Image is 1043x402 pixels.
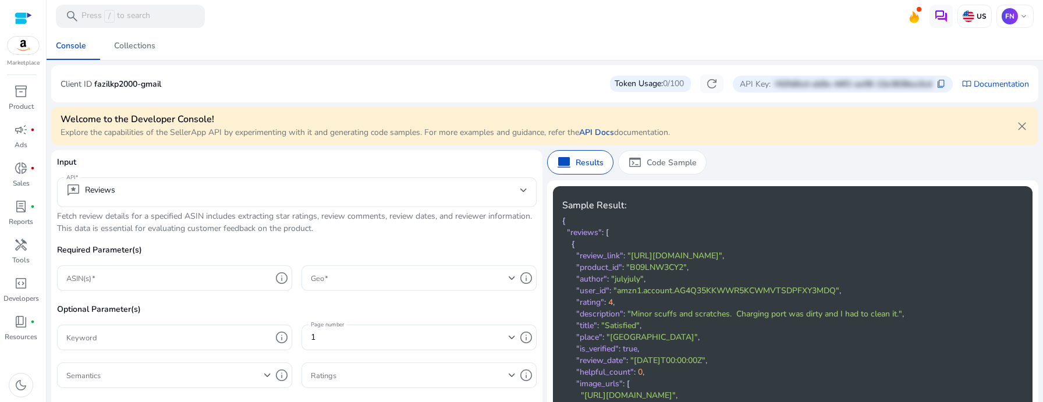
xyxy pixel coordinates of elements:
p: Developers [3,293,39,304]
span: fiber_manual_record [30,319,35,324]
span: , [698,332,700,343]
span: "[URL][DOMAIN_NAME]" [627,250,722,261]
p: FN [1002,8,1018,24]
p: Results [576,156,604,169]
span: "rating" [576,297,604,308]
span: info [275,368,289,382]
span: "Satisfied" [601,320,640,331]
span: donut_small [14,161,28,175]
p: Tools [12,255,30,265]
span: : [622,262,624,273]
span: : [626,355,628,366]
span: "[GEOGRAPHIC_DATA]" [606,332,698,343]
span: , [722,250,724,261]
span: terminal [628,155,642,169]
span: "author" [576,273,607,284]
span: fiber_manual_record [30,166,35,170]
span: , [643,367,644,378]
span: / [104,10,115,23]
p: Press to search [81,10,150,23]
p: f42fd0cd-ab9a-44f2-ae06-12e3636ea3cd [775,78,932,90]
div: Token Usage: [610,76,691,92]
span: lab_profile [14,200,28,214]
span: content_copy [936,79,946,88]
img: us.svg [963,10,974,22]
span: "reviews" [567,227,602,238]
span: book_4 [14,315,28,329]
span: "review_link" [576,250,623,261]
div: Reviews [66,183,115,197]
p: Ads [15,140,27,150]
p: Required Parameter(s) [57,244,537,265]
span: reviews [66,183,80,197]
h4: Sample Result: [562,200,1005,211]
span: : [597,320,599,331]
span: handyman [14,238,28,252]
span: , [676,390,677,401]
span: , [613,297,615,308]
p: Input [57,156,537,177]
span: : [623,308,625,319]
span: 0/100 [663,78,684,90]
span: "[DATE]T00:00:00Z" [630,355,705,366]
span: 0 [638,367,643,378]
div: Console [56,42,86,50]
span: "place" [576,332,602,343]
span: "title" [576,320,597,331]
span: fiber_manual_record [30,127,35,132]
h4: Welcome to the Developer Console! [61,114,670,125]
span: "[URL][DOMAIN_NAME]" [581,390,676,401]
span: "description" [576,308,623,319]
span: , [902,308,904,319]
span: info [275,271,289,285]
span: inventory_2 [14,84,28,98]
span: "is_verified" [576,343,619,354]
span: , [637,343,639,354]
span: code_blocks [14,276,28,290]
span: : [607,273,609,284]
span: : [602,332,604,343]
p: Reports [9,216,33,227]
span: : [609,285,611,296]
span: "Minor scuffs and scratches. Charging port was dirty and I had to clean it." [627,308,902,319]
span: dark_mode [14,378,28,392]
span: info [519,330,533,344]
span: "amzn1.account.AG4Q35KKWWR5KCWMVTSDPFXY3MDQ" [613,285,839,296]
span: , [644,273,645,284]
div: Collections [114,42,155,50]
span: , [705,355,707,366]
span: "helpful_count" [576,367,634,378]
span: { [572,239,574,250]
mat-label: Page number [311,321,345,329]
span: refresh [705,77,719,91]
span: close [1015,119,1029,133]
span: "image_urls" [576,378,623,389]
span: info [275,330,289,344]
span: : [623,378,625,389]
p: fazilkp2000-gmail [94,78,161,90]
span: true [623,343,637,354]
a: API Docs [579,127,614,138]
p: Product [9,101,34,112]
img: amazon.svg [8,37,39,54]
p: API Key: [740,78,771,90]
span: [ [627,378,630,389]
span: , [687,262,689,273]
span: [ [606,227,609,238]
p: Code Sample [647,156,697,169]
span: "user_id" [576,285,609,296]
span: fiber_manual_record [30,204,35,209]
span: , [640,320,641,331]
p: Client ID [61,78,92,90]
span: , [839,285,841,296]
span: : [604,297,606,308]
span: : [623,250,625,261]
p: US [974,12,987,21]
p: Marketplace [7,59,40,67]
span: 4 [608,297,613,308]
span: computer [557,155,571,169]
p: Sales [13,178,30,188]
span: : [602,227,604,238]
button: refresh [700,74,723,93]
p: Optional Parameter(s) [57,303,537,325]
